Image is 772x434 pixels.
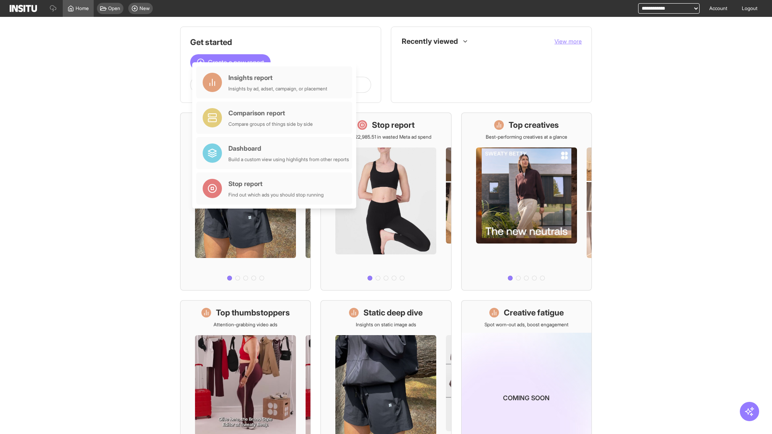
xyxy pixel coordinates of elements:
[228,108,313,118] div: Comparison report
[341,134,431,140] p: Save £22,985.51 in wasted Meta ad spend
[461,113,592,291] a: Top creativesBest-performing creatives at a glance
[486,134,567,140] p: Best-performing creatives at a glance
[190,54,271,70] button: Create a new report
[356,321,416,328] p: Insights on static image ads
[10,5,37,12] img: Logo
[76,5,89,12] span: Home
[404,53,414,62] div: Insights
[214,321,277,328] p: Attention-grabbing video ads
[180,113,311,291] a: What's live nowSee all active ads instantly
[228,73,327,82] div: Insights report
[228,86,327,92] div: Insights by ad, adset, campaign, or placement
[228,121,313,127] div: Compare groups of things side by side
[228,179,324,188] div: Stop report
[419,54,575,61] span: Placements
[363,307,423,318] h1: Static deep dive
[509,119,559,131] h1: Top creatives
[108,5,120,12] span: Open
[372,119,415,131] h1: Stop report
[554,37,582,45] button: View more
[419,54,444,61] span: Placements
[208,57,264,67] span: Create a new report
[228,156,349,163] div: Build a custom view using highlights from other reports
[228,192,324,198] div: Find out which ads you should stop running
[140,5,150,12] span: New
[554,38,582,45] span: View more
[216,307,290,318] h1: Top thumbstoppers
[320,113,451,291] a: Stop reportSave £22,985.51 in wasted Meta ad spend
[228,143,349,153] div: Dashboard
[190,37,371,48] h1: Get started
